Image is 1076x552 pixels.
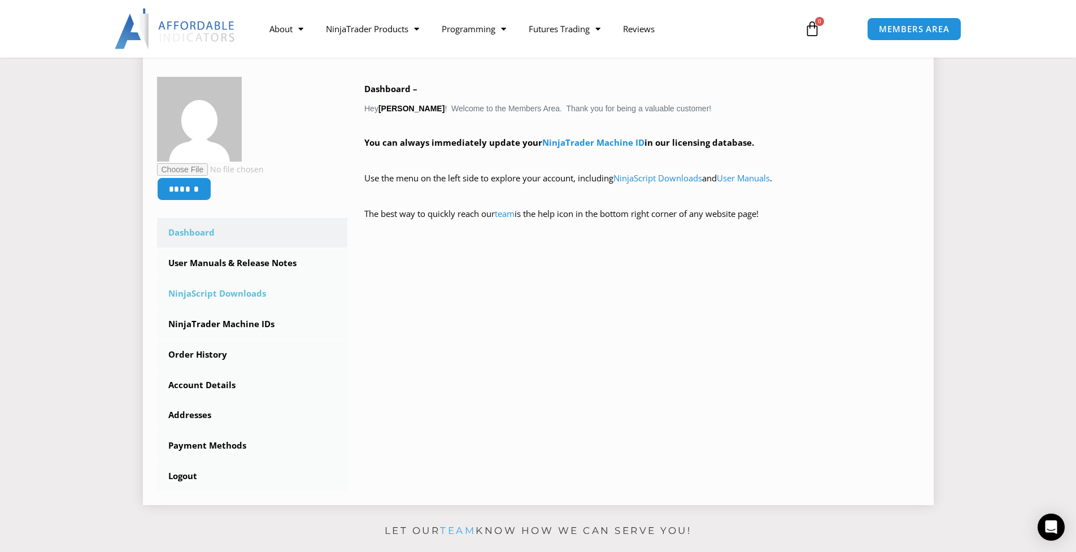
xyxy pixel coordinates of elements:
span: MEMBERS AREA [879,25,949,33]
nav: Menu [258,16,791,42]
div: Hey ! Welcome to the Members Area. Thank you for being a valuable customer! [364,81,920,238]
a: NinjaScript Downloads [157,279,348,308]
p: The best way to quickly reach our is the help icon in the bottom right corner of any website page! [364,206,920,238]
a: Futures Trading [517,16,612,42]
a: team [440,525,476,536]
p: Use the menu on the left side to explore your account, including and . [364,171,920,202]
a: About [258,16,315,42]
strong: [PERSON_NAME] [378,104,445,113]
a: NinjaTrader Machine IDs [157,310,348,339]
a: User Manuals [717,172,770,184]
a: User Manuals & Release Notes [157,249,348,278]
a: Dashboard [157,218,348,247]
a: NinjaScript Downloads [613,172,702,184]
b: Dashboard – [364,83,417,94]
a: Logout [157,462,348,491]
span: 0 [815,17,824,26]
a: Account Details [157,371,348,400]
strong: You can always immediately update your in our licensing database. [364,137,754,148]
img: 9d31bb7e1ea77eb2c89bd929555c5df615da391e752d5da808b8d55deb7a798c [157,77,242,162]
a: NinjaTrader Products [315,16,430,42]
div: Open Intercom Messenger [1038,514,1065,541]
a: Addresses [157,401,348,430]
a: Payment Methods [157,431,348,460]
a: MEMBERS AREA [867,18,961,41]
a: Programming [430,16,517,42]
a: NinjaTrader Machine ID [542,137,644,148]
a: Order History [157,340,348,370]
nav: Account pages [157,218,348,491]
img: LogoAI | Affordable Indicators – NinjaTrader [115,8,236,49]
a: Reviews [612,16,666,42]
a: team [495,208,515,219]
a: 0 [787,12,837,45]
p: Let our know how we can serve you! [143,522,934,540]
